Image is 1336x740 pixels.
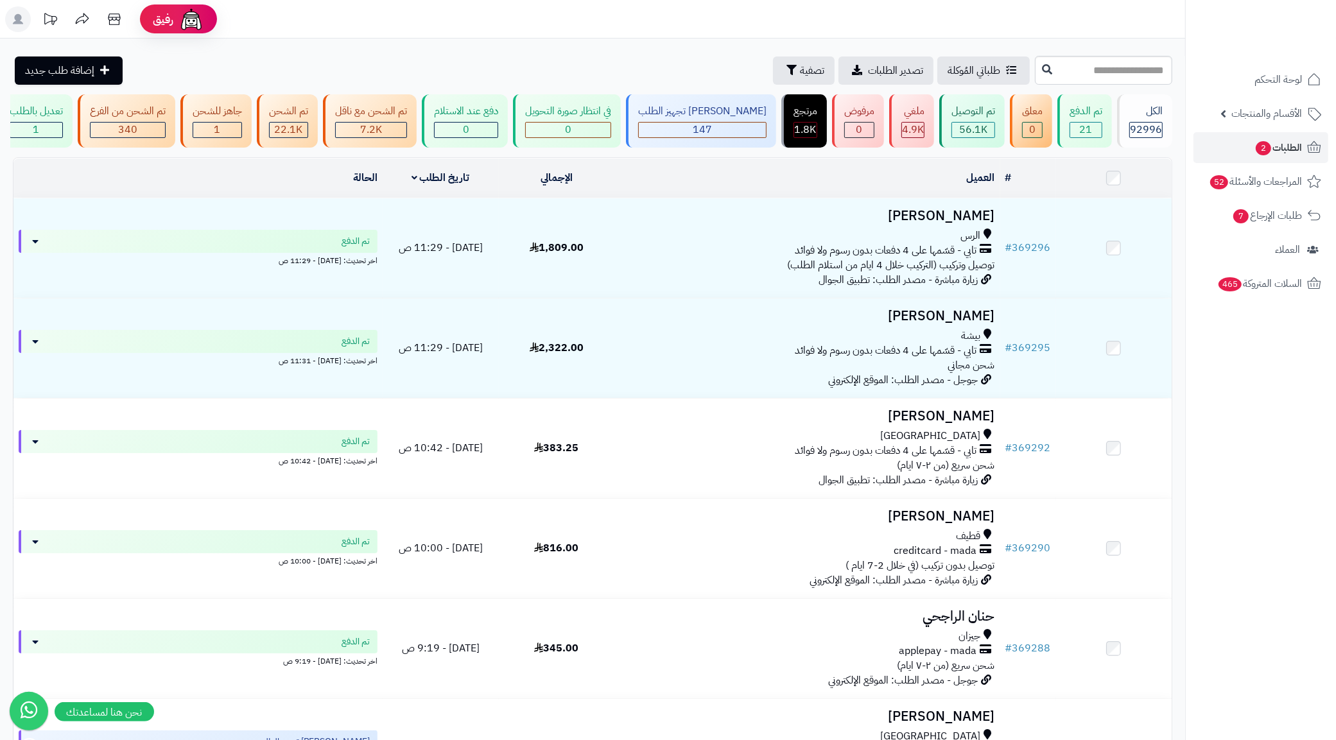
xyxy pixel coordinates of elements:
span: 147 [693,122,712,137]
span: 52 [1210,175,1228,189]
div: اخر تحديث: [DATE] - 11:29 ص [19,253,377,266]
a: في انتظار صورة التحويل 0 [510,94,623,148]
a: ملغي 4.9K [887,94,937,148]
a: تصدير الطلبات [838,56,933,85]
a: جاهز للشحن 1 [178,94,254,148]
div: 4922 [902,123,924,137]
a: #369290 [1005,540,1051,556]
span: 22.1K [275,122,303,137]
span: 0 [565,122,571,137]
span: 383.25 [534,440,578,456]
div: 340 [91,123,165,137]
div: 0 [1023,123,1042,137]
a: مرفوض 0 [829,94,887,148]
span: 1.8K [795,122,817,137]
span: 465 [1219,277,1242,291]
div: 21 [1070,123,1102,137]
div: الكل [1129,104,1163,119]
span: [DATE] - 10:42 ص [399,440,483,456]
a: طلباتي المُوكلة [937,56,1030,85]
span: تابي - قسّمها على 4 دفعات بدون رسوم ولا فوائد [795,443,977,458]
div: اخر تحديث: [DATE] - 10:00 ص [19,553,377,567]
h3: [PERSON_NAME] [620,509,995,524]
span: 7.2K [360,122,382,137]
div: [PERSON_NAME] تجهيز الطلب [638,104,767,119]
span: 0 [856,122,863,137]
a: تم التوصيل 56.1K [937,94,1007,148]
div: 56082 [952,123,994,137]
span: زيارة مباشرة - مصدر الطلب: تطبيق الجوال [819,472,978,488]
span: تم الدفع [342,635,370,648]
h3: [PERSON_NAME] [620,309,995,323]
h3: [PERSON_NAME] [620,209,995,223]
a: تم الشحن 22.1K [254,94,320,148]
div: 1 [10,123,62,137]
span: تم الدفع [342,235,370,248]
a: # [1005,170,1012,185]
a: الكل92996 [1115,94,1175,148]
span: طلباتي المُوكلة [948,63,1000,78]
span: زيارة مباشرة - مصدر الطلب: الموقع الإلكتروني [810,572,978,588]
a: الإجمالي [541,170,573,185]
a: لوحة التحكم [1193,64,1328,95]
div: جاهز للشحن [193,104,242,119]
a: العميل [967,170,995,185]
a: العملاء [1193,234,1328,265]
div: 0 [845,123,874,137]
span: جيزان [959,629,981,644]
a: تم الشحن مع ناقل 7.2K [320,94,419,148]
div: مرتجع [794,104,817,119]
a: معلق 0 [1007,94,1055,148]
span: # [1005,540,1012,556]
span: رفيق [153,12,173,27]
span: 345.00 [534,641,578,656]
span: 2 [1256,141,1271,155]
span: قطيف [957,529,981,544]
a: #369292 [1005,440,1051,456]
span: تم الدفع [342,335,370,348]
span: # [1005,340,1012,356]
span: شحن مجاني [948,357,995,373]
span: تابي - قسّمها على 4 دفعات بدون رسوم ولا فوائد [795,343,977,358]
div: 1765 [794,123,817,137]
span: 1,809.00 [530,240,584,255]
h3: حنان الراجحي [620,609,995,624]
a: تم الدفع 21 [1055,94,1115,148]
div: مرفوض [844,104,874,119]
span: لوحة التحكم [1254,71,1302,89]
div: اخر تحديث: [DATE] - 11:31 ص [19,353,377,366]
span: زيارة مباشرة - مصدر الطلب: تطبيق الجوال [819,272,978,288]
span: 340 [118,122,137,137]
span: تم الدفع [342,435,370,448]
span: 0 [463,122,469,137]
span: [GEOGRAPHIC_DATA] [881,429,981,443]
span: [DATE] - 10:00 ص [399,540,483,556]
span: 21 [1080,122,1093,137]
span: 1 [33,122,40,137]
div: ملغي [901,104,924,119]
span: السلات المتروكة [1217,275,1302,293]
div: معلق [1022,104,1043,119]
span: 7 [1233,209,1249,223]
div: اخر تحديث: [DATE] - 10:42 ص [19,453,377,467]
span: العملاء [1275,241,1300,259]
span: جوجل - مصدر الطلب: الموقع الإلكتروني [829,673,978,688]
div: تم الشحن مع ناقل [335,104,407,119]
span: 4.9K [902,122,924,137]
a: مرتجع 1.8K [779,94,829,148]
div: تم الشحن من الفرع [90,104,166,119]
span: تم الدفع [342,535,370,548]
a: الطلبات2 [1193,132,1328,163]
a: تحديثات المنصة [34,6,66,35]
a: تاريخ الطلب [412,170,470,185]
span: الأقسام والمنتجات [1231,105,1302,123]
a: المراجعات والأسئلة52 [1193,166,1328,197]
a: #369296 [1005,240,1051,255]
span: 0 [1029,122,1036,137]
div: دفع عند الاستلام [434,104,498,119]
span: creditcard - mada [894,544,977,558]
a: تم الشحن من الفرع 340 [75,94,178,148]
span: [DATE] - 11:29 ص [399,340,483,356]
div: 7223 [336,123,406,137]
a: طلبات الإرجاع7 [1193,200,1328,231]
